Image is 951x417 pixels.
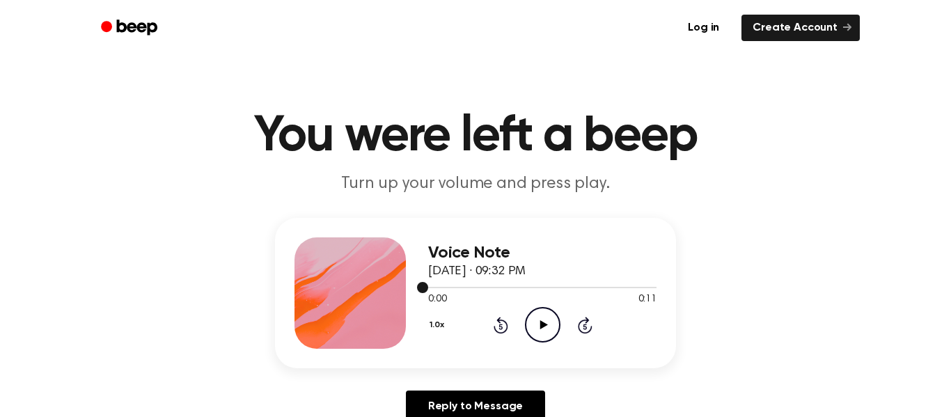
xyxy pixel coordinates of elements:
h3: Voice Note [428,244,657,262]
a: Create Account [741,15,860,41]
a: Log in [674,12,733,44]
a: Beep [91,15,170,42]
span: [DATE] · 09:32 PM [428,265,526,278]
span: 0:00 [428,292,446,307]
p: Turn up your volume and press play. [208,173,743,196]
button: 1.0x [428,313,449,337]
span: 0:11 [638,292,657,307]
h1: You were left a beep [119,111,832,162]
